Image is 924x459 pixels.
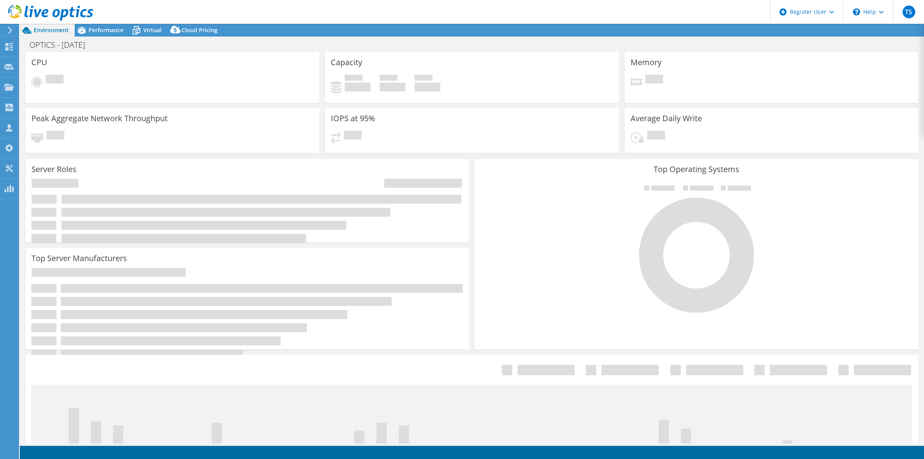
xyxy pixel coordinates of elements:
span: Pending [46,75,64,85]
span: Pending [647,131,665,141]
h3: Capacity [331,58,362,67]
h4: 0 GiB [415,83,440,91]
h3: Top Operating Systems [480,165,912,174]
span: TS [903,6,915,18]
h4: 0 GiB [345,83,370,91]
span: Cloud Pricing [181,26,218,34]
span: Environment [34,26,69,34]
h3: Server Roles [31,165,77,174]
h4: 0 GiB [380,83,405,91]
h1: OPTICS - [DATE] [26,41,97,49]
span: Pending [344,131,362,141]
span: Performance [89,26,123,34]
span: Used [345,75,363,83]
h3: Peak Aggregate Network Throughput [31,114,168,123]
h3: IOPS at 95% [331,114,375,123]
span: Pending [645,75,663,85]
span: Total [415,75,432,83]
span: Free [380,75,397,83]
h3: Average Daily Write [631,114,702,123]
span: Virtual [143,26,162,34]
h3: CPU [31,58,47,67]
span: Pending [46,131,64,141]
svg: \n [853,8,860,15]
h3: Memory [631,58,662,67]
h3: Top Server Manufacturers [31,254,127,263]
